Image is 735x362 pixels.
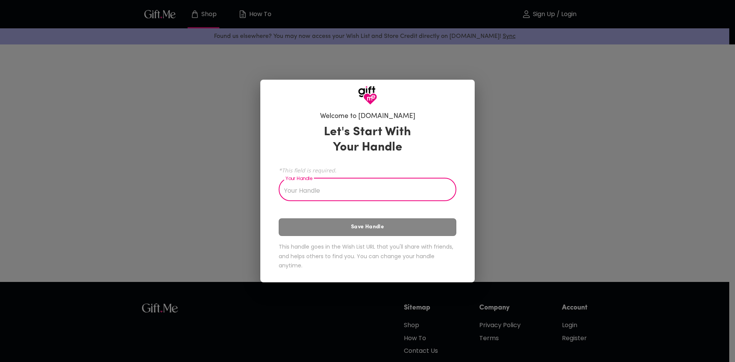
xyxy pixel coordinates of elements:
[358,86,377,105] img: GiftMe Logo
[320,112,415,121] h6: Welcome to [DOMAIN_NAME]
[279,167,456,174] span: *This field is required.
[279,180,448,201] input: Your Handle
[279,242,456,270] h6: This handle goes in the Wish List URL that you'll share with friends, and helps others to find yo...
[314,124,421,155] h3: Let's Start With Your Handle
